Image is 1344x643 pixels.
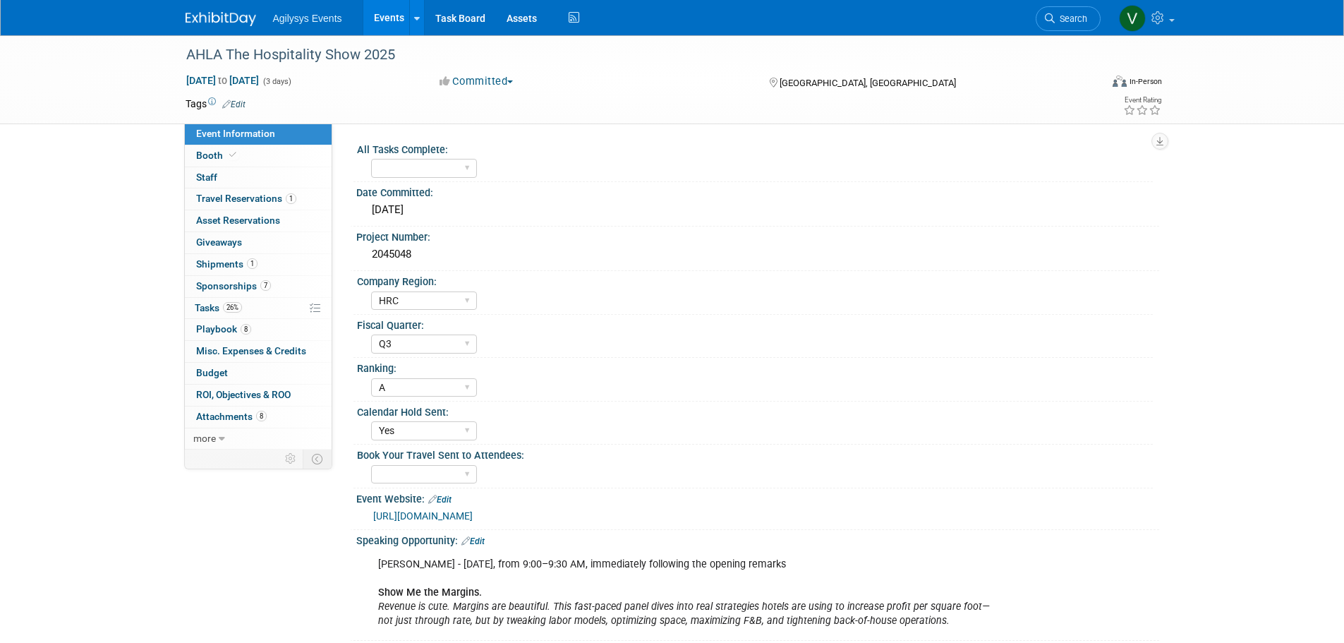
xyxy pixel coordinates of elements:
span: Misc. Expenses & Credits [196,345,306,356]
span: Travel Reservations [196,193,296,204]
div: 2045048 [367,244,1149,265]
span: Tasks [195,302,242,313]
a: Giveaways [185,232,332,253]
div: Event Format [1017,73,1163,95]
a: Staff [185,167,332,188]
span: Event Information [196,128,275,139]
a: more [185,428,332,450]
span: 1 [247,258,258,269]
a: [URL][DOMAIN_NAME] [373,510,473,522]
img: Format-Inperson.png [1113,76,1127,87]
a: Tasks26% [185,298,332,319]
td: Tags [186,97,246,111]
span: Playbook [196,323,251,335]
td: Toggle Event Tabs [303,450,332,468]
span: Asset Reservations [196,215,280,226]
a: Misc. Expenses & Credits [185,341,332,362]
span: more [193,433,216,444]
a: Edit [428,495,452,505]
div: AHLA The Hospitality Show 2025 [181,42,1079,68]
a: Travel Reservations1 [185,188,332,210]
a: ROI, Objectives & ROO [185,385,332,406]
span: 1 [286,193,296,204]
div: Event Website: [356,488,1159,507]
span: Giveaways [196,236,242,248]
img: ExhibitDay [186,12,256,26]
span: (3 days) [262,77,291,86]
a: Event Information [185,124,332,145]
div: Project Number: [356,227,1159,244]
i: Revenue is cute. Margins are beautiful. This fast-paced panel dives into real strategies hotels a... [378,601,990,627]
b: Show Me the Margins. [378,587,482,599]
span: Booth [196,150,239,161]
span: [DATE] [DATE] [186,74,260,87]
span: ROI, Objectives & ROO [196,389,291,400]
span: Sponsorships [196,280,271,292]
span: Shipments [196,258,258,270]
div: Event Rating [1123,97,1161,104]
span: 26% [223,302,242,313]
span: Staff [196,172,217,183]
button: Committed [435,74,519,89]
a: Playbook8 [185,319,332,340]
span: [GEOGRAPHIC_DATA], [GEOGRAPHIC_DATA] [780,78,956,88]
i: Booth reservation complete [229,151,236,159]
a: Sponsorships7 [185,276,332,297]
span: to [216,75,229,86]
a: Booth [185,145,332,167]
div: Book Your Travel Sent to Attendees: [357,445,1153,462]
a: Edit [461,536,485,546]
div: [PERSON_NAME] - [DATE], from 9:00–9:30 AM, immediately following the opening remarks [368,551,1004,635]
a: Shipments1 [185,254,332,275]
span: 8 [241,324,251,335]
div: All Tasks Complete: [357,139,1153,157]
div: Date Committed: [356,182,1159,200]
a: Edit [222,100,246,109]
a: Asset Reservations [185,210,332,232]
a: Budget [185,363,332,384]
div: In-Person [1129,76,1162,87]
div: Calendar Hold Sent: [357,402,1153,419]
div: Ranking: [357,358,1153,375]
img: Vaitiare Munoz [1119,5,1146,32]
div: [DATE] [367,199,1149,221]
div: Fiscal Quarter: [357,315,1153,332]
a: Search [1036,6,1101,31]
span: Attachments [196,411,267,422]
span: Search [1055,13,1087,24]
span: Budget [196,367,228,378]
td: Personalize Event Tab Strip [279,450,303,468]
div: Speaking Opportunity: [356,530,1159,548]
span: 8 [256,411,267,421]
a: Attachments8 [185,407,332,428]
div: Company Region: [357,271,1153,289]
span: Agilysys Events [273,13,342,24]
span: 7 [260,280,271,291]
